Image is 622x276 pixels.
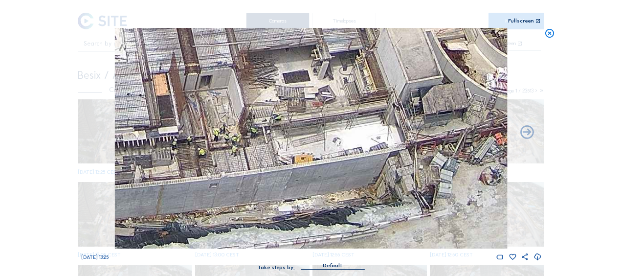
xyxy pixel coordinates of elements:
i: Back [519,125,535,141]
span: [DATE] 13:25 [81,254,109,260]
div: Default [323,261,342,270]
img: Image [115,28,507,249]
div: Fullscreen [508,18,534,24]
div: Take steps by: [258,265,295,270]
div: Default [301,261,364,269]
